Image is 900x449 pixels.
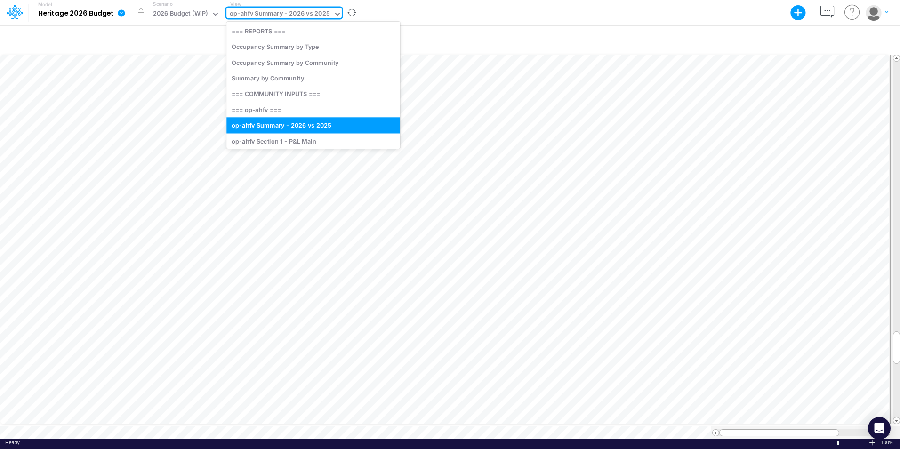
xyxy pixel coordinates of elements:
[881,439,895,446] span: 100%
[226,55,400,70] div: Occupancy Summary by Community
[868,439,876,446] div: Zoom In
[881,439,895,446] div: Zoom level
[810,439,868,446] div: Zoom
[226,23,400,39] div: === REPORTS ===
[5,439,20,446] div: In Ready mode
[226,70,400,86] div: Summary by Community
[226,39,400,55] div: Occupancy Summary by Type
[38,2,52,8] label: Model
[230,9,329,20] div: op-ahfv Summary - 2026 vs 2025
[226,102,400,117] div: === op-ahfv ===
[868,417,891,440] div: Open Intercom Messenger
[5,440,20,445] span: Ready
[837,441,839,445] div: Zoom
[38,9,114,18] b: Heritage 2026 Budget
[801,440,808,447] div: Zoom Out
[226,133,400,149] div: op-ahfv Section 1 - P&L Main
[226,118,400,133] div: op-ahfv Summary - 2026 vs 2025
[153,0,172,8] label: Scenario
[226,86,400,102] div: === COMMUNITY INPUTS ===
[153,9,208,20] div: 2026 Budget (WIP)
[230,0,241,8] label: View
